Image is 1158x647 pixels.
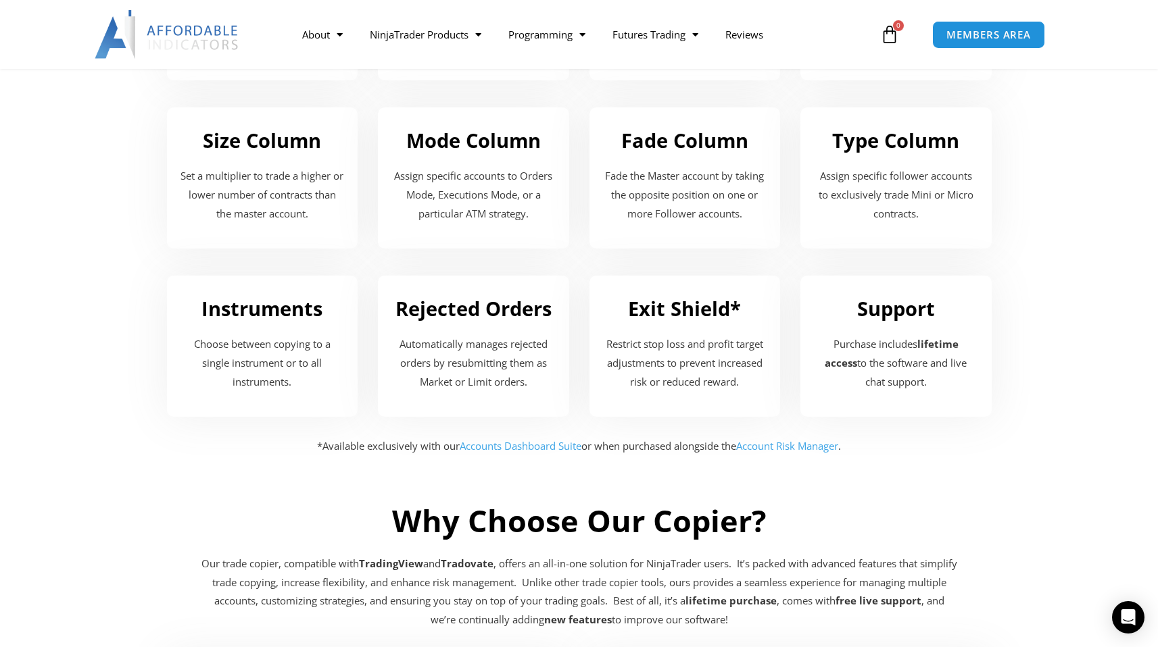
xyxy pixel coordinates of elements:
[860,15,919,54] a: 0
[359,557,423,570] strong: TradingView
[603,335,767,392] p: Restrict stop loss and profit target adjustments to prevent increased risk or reduced reward.
[460,439,581,452] a: Accounts Dashboard Suite
[289,19,877,50] nav: Menu
[814,335,978,392] p: Purchase includes to the software and live chat support.
[201,554,958,629] p: Our trade copier, compatible with and , offers an all-in-one solution for NinjaTrader users. It’s...
[814,167,978,224] p: Assign specific follower accounts to exclusively trade Mini or Micro contracts.
[391,296,556,321] h2: Rejected Orders
[685,594,777,607] b: lifetime purchase
[180,167,345,224] p: Set a multiplier to trade a higher or lower number of contracts than the master account.
[180,335,345,392] p: Choose between copying to a single instrument or to all instruments.
[893,20,904,31] span: 0
[180,296,345,321] h2: Instruments
[712,19,777,50] a: Reviews
[1112,601,1144,633] div: Open Intercom Messenger
[946,30,1031,40] span: MEMBERS AREA
[603,167,767,224] p: Fade the Master account by taking the opposite position on one or more Follower accounts.
[391,167,556,224] p: Assign specific accounts to Orders Mode, Executions Mode, or a particular ATM strategy.
[836,594,921,607] b: free live support
[932,21,1045,49] a: MEMBERS AREA
[736,439,838,452] a: Account Risk Manager
[495,19,599,50] a: Programming
[95,10,240,59] img: LogoAI | Affordable Indicators – NinjaTrader
[441,557,493,570] strong: Tradovate
[814,296,978,321] h2: Support
[201,501,958,541] h2: Why Choose Our Copier?
[289,19,356,50] a: About
[825,337,959,369] strong: lifetime access
[603,128,767,153] h2: Fade Column
[814,128,978,153] h2: Type Column
[201,437,958,456] p: *Available exclusively with our or when purchased alongside the .
[391,128,556,153] h2: Mode Column
[544,613,612,626] b: new features
[599,19,712,50] a: Futures Trading
[356,19,495,50] a: NinjaTrader Products
[391,335,556,392] p: Automatically manages rejected orders by resubmitting them as Market or Limit orders.
[180,128,345,153] h2: Size Column
[603,296,767,321] h2: Exit Shield*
